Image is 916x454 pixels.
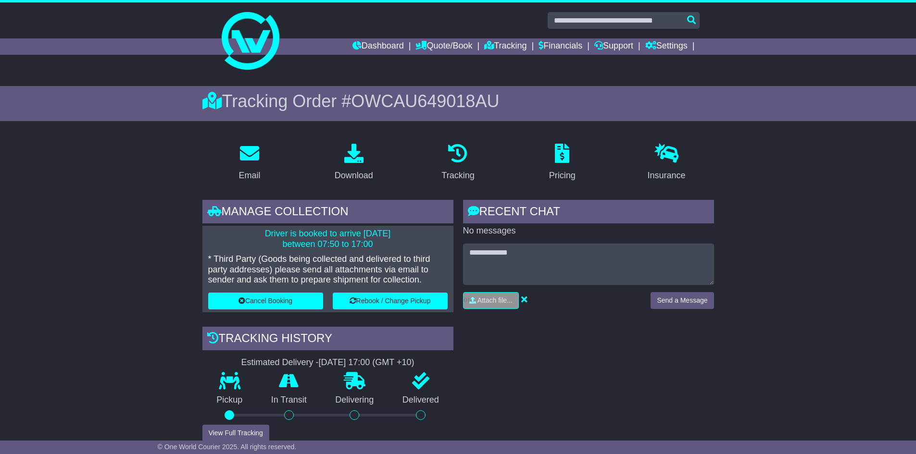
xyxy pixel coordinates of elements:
div: Download [335,169,373,182]
button: Cancel Booking [208,293,323,309]
a: Financials [539,38,582,55]
span: © One World Courier 2025. All rights reserved. [158,443,297,451]
div: Pricing [549,169,576,182]
button: Rebook / Change Pickup [333,293,448,309]
div: Insurance [648,169,686,182]
span: OWCAU649018AU [351,91,499,111]
p: * Third Party (Goods being collected and delivered to third party addresses) please send all atta... [208,254,448,285]
p: Driver is booked to arrive [DATE] between 07:50 to 17:00 [208,229,448,249]
div: [DATE] 17:00 (GMT +10) [319,357,414,368]
a: Dashboard [352,38,404,55]
a: Pricing [543,140,582,185]
a: Settings [645,38,688,55]
div: Estimated Delivery - [202,357,453,368]
a: Download [328,140,379,185]
a: Tracking [484,38,527,55]
button: Send a Message [651,292,714,309]
div: Email [238,169,260,182]
div: RECENT CHAT [463,200,714,226]
div: Manage collection [202,200,453,226]
p: Delivered [388,395,453,405]
p: No messages [463,226,714,236]
p: In Transit [257,395,321,405]
p: Pickup [202,395,257,405]
div: Tracking history [202,327,453,353]
a: Insurance [641,140,692,185]
div: Tracking Order # [202,91,714,111]
a: Tracking [435,140,480,185]
a: Quote/Book [415,38,472,55]
div: Tracking [441,169,474,182]
a: Support [594,38,633,55]
button: View Full Tracking [202,425,269,442]
p: Delivering [321,395,389,405]
a: Email [232,140,266,185]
